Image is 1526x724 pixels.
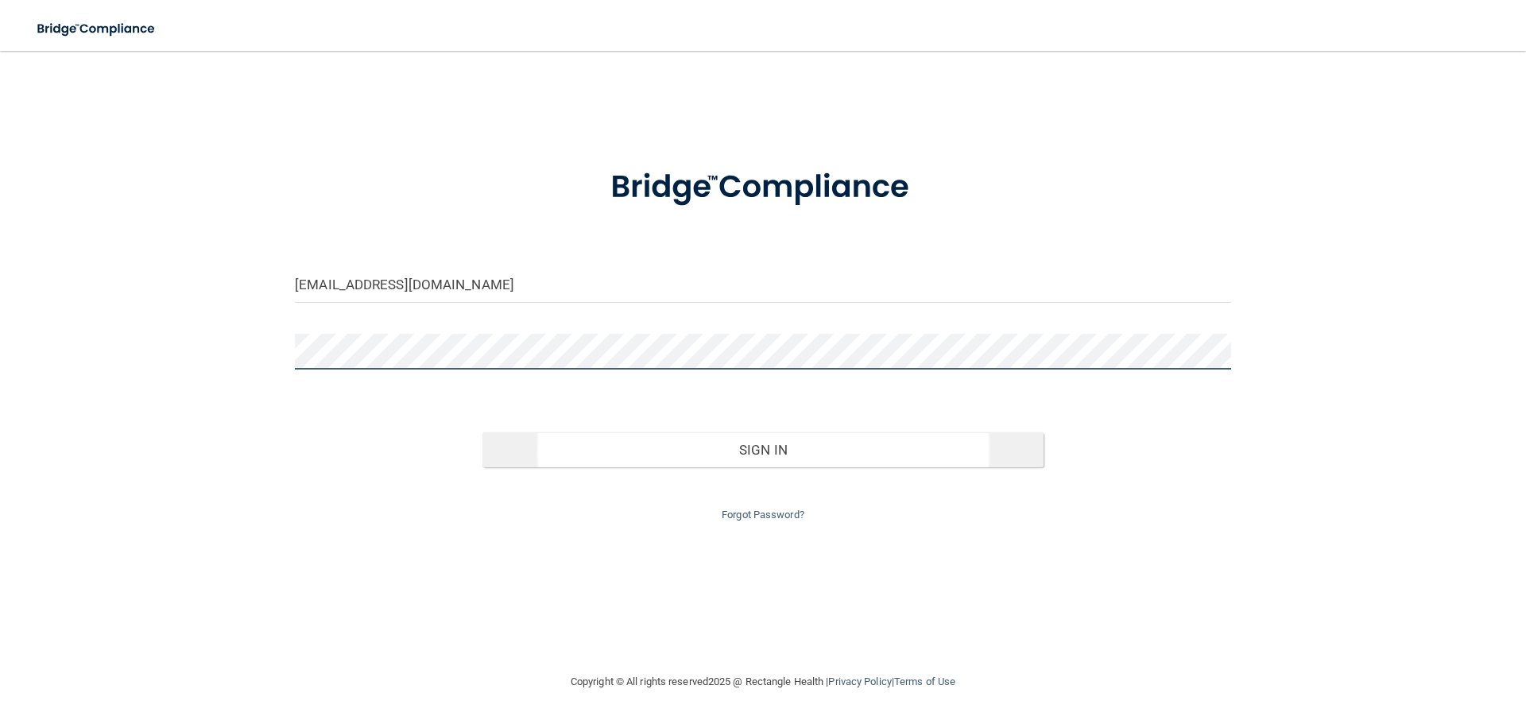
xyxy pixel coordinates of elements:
[473,656,1053,707] div: Copyright © All rights reserved 2025 @ Rectangle Health | |
[482,432,1044,467] button: Sign In
[24,13,170,45] img: bridge_compliance_login_screen.278c3ca4.svg
[894,676,955,687] a: Terms of Use
[722,509,804,521] a: Forgot Password?
[295,267,1231,303] input: Email
[578,146,948,229] img: bridge_compliance_login_screen.278c3ca4.svg
[828,676,891,687] a: Privacy Policy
